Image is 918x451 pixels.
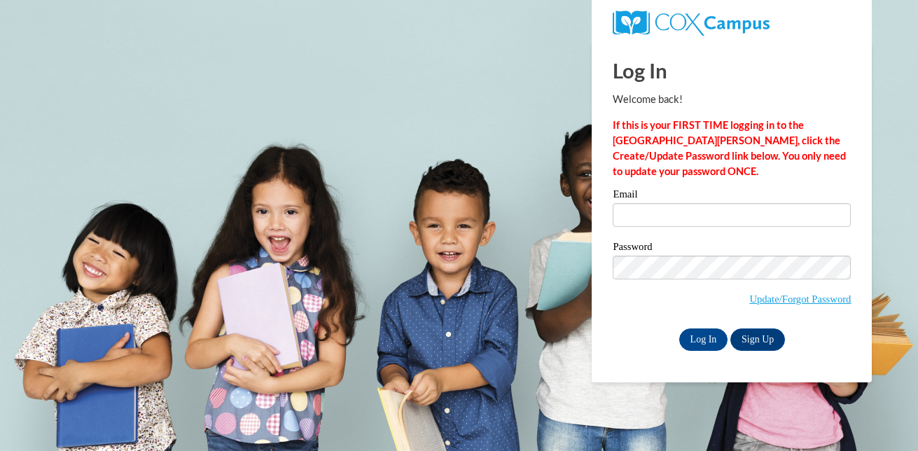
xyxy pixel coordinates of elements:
a: Update/Forgot Password [749,293,851,305]
input: Log In [679,328,728,351]
strong: If this is your FIRST TIME logging in to the [GEOGRAPHIC_DATA][PERSON_NAME], click the Create/Upd... [613,119,846,177]
label: Password [613,242,851,256]
img: COX Campus [613,11,769,36]
a: COX Campus [613,16,769,28]
h1: Log In [613,56,851,85]
label: Email [613,189,851,203]
a: Sign Up [730,328,785,351]
p: Welcome back! [613,92,851,107]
